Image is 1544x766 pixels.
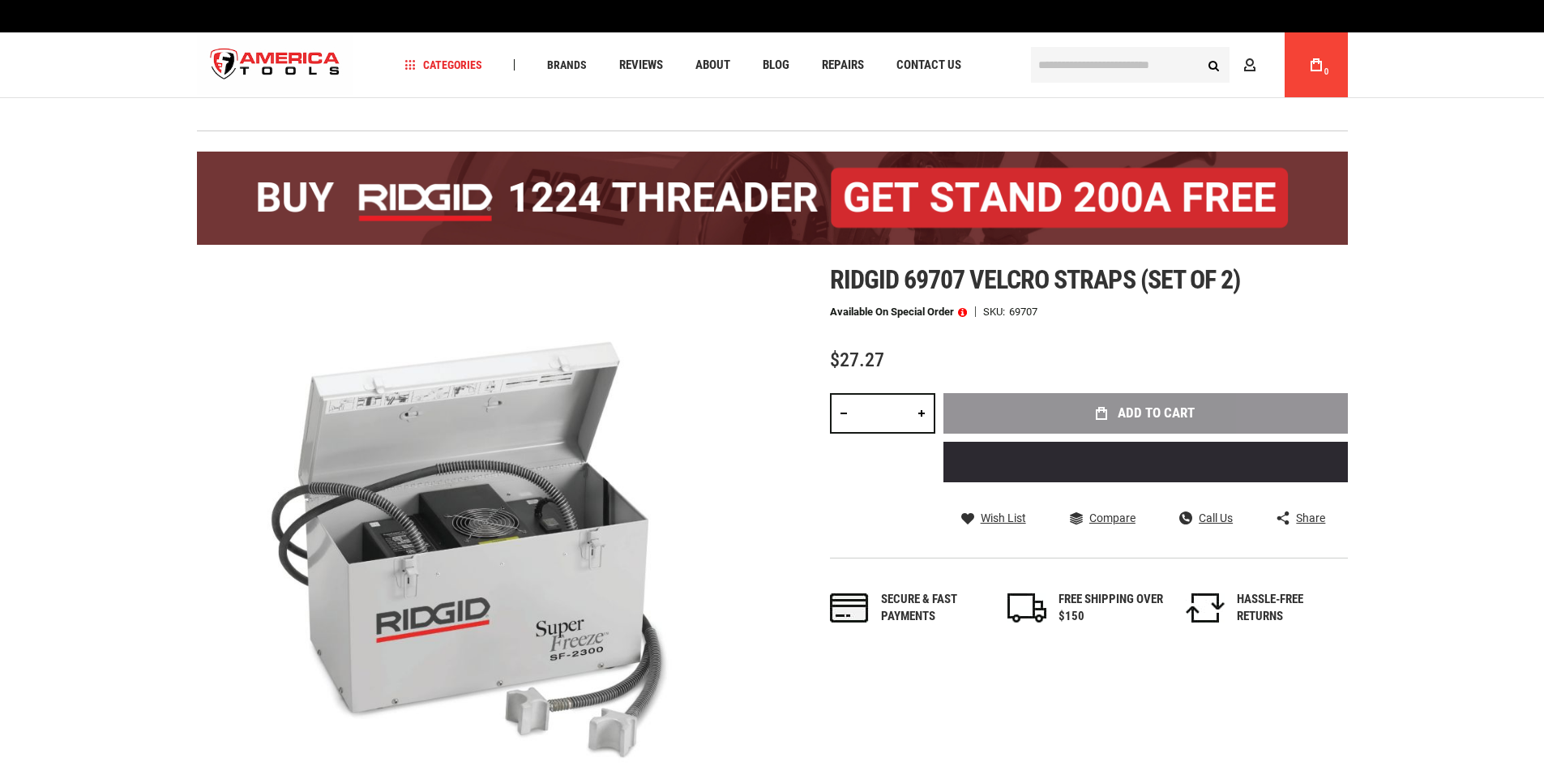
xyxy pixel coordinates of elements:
[1199,49,1230,80] button: Search
[197,35,354,96] img: America Tools
[397,54,490,76] a: Categories
[830,593,869,623] img: payments
[830,349,884,371] span: $27.27
[981,512,1026,524] span: Wish List
[1009,306,1037,317] div: 69707
[763,59,789,71] span: Blog
[1301,32,1332,97] a: 0
[688,54,738,76] a: About
[822,59,864,71] span: Repairs
[815,54,871,76] a: Repairs
[881,591,986,626] div: Secure & fast payments
[1089,512,1136,524] span: Compare
[619,59,663,71] span: Reviews
[896,59,961,71] span: Contact Us
[695,59,730,71] span: About
[830,264,1240,295] span: Ridgid 69707 velcro straps (set of 2)
[404,59,482,71] span: Categories
[755,54,797,76] a: Blog
[1237,591,1342,626] div: HASSLE-FREE RETURNS
[1179,511,1233,525] a: Call Us
[612,54,670,76] a: Reviews
[547,59,587,71] span: Brands
[961,511,1026,525] a: Wish List
[1324,67,1329,76] span: 0
[1296,512,1325,524] span: Share
[983,306,1009,317] strong: SKU
[1059,591,1164,626] div: FREE SHIPPING OVER $150
[1186,593,1225,623] img: returns
[1199,512,1233,524] span: Call Us
[889,54,969,76] a: Contact Us
[540,54,594,76] a: Brands
[1070,511,1136,525] a: Compare
[197,152,1348,245] img: BOGO: Buy the RIDGID® 1224 Threader (26092), get the 92467 200A Stand FREE!
[197,35,354,96] a: store logo
[830,306,967,318] p: Available on Special Order
[1007,593,1046,623] img: shipping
